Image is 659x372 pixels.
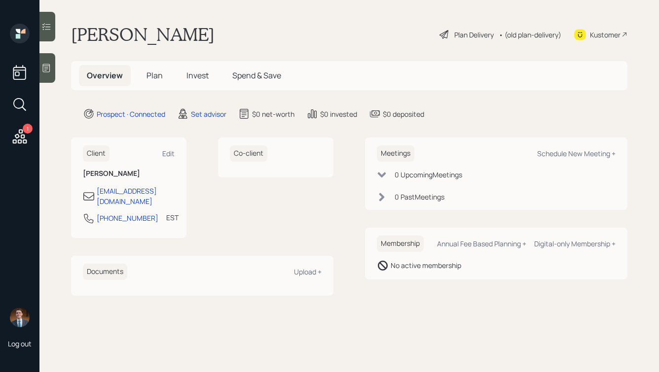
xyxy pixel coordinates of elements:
div: Log out [8,339,32,348]
div: Set advisor [191,109,226,119]
span: Spend & Save [232,70,281,81]
div: 0 Past Meeting s [395,192,444,202]
div: Prospect · Connected [97,109,165,119]
div: $0 invested [320,109,357,119]
h6: Meetings [377,145,414,162]
h1: [PERSON_NAME] [71,24,215,45]
span: Overview [87,70,123,81]
div: Kustomer [590,30,621,40]
div: Annual Fee Based Planning + [437,239,526,248]
div: Plan Delivery [454,30,494,40]
div: Schedule New Meeting + [537,149,616,158]
div: Digital-only Membership + [534,239,616,248]
div: $0 net-worth [252,109,294,119]
div: 1 [23,124,33,134]
div: $0 deposited [383,109,424,119]
span: Plan [146,70,163,81]
div: EST [166,212,179,223]
div: Upload + [294,267,322,276]
h6: Client [83,145,110,162]
div: • (old plan-delivery) [499,30,561,40]
h6: [PERSON_NAME] [83,169,175,178]
h6: Membership [377,236,424,252]
div: Edit [162,149,175,158]
img: hunter_neumayer.jpg [10,307,30,327]
h6: Documents [83,264,127,280]
div: No active membership [391,260,461,271]
div: [PHONE_NUMBER] [97,213,158,223]
div: [EMAIL_ADDRESS][DOMAIN_NAME] [97,186,175,206]
span: Invest [186,70,209,81]
div: 0 Upcoming Meeting s [395,169,462,180]
h6: Co-client [230,145,267,162]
